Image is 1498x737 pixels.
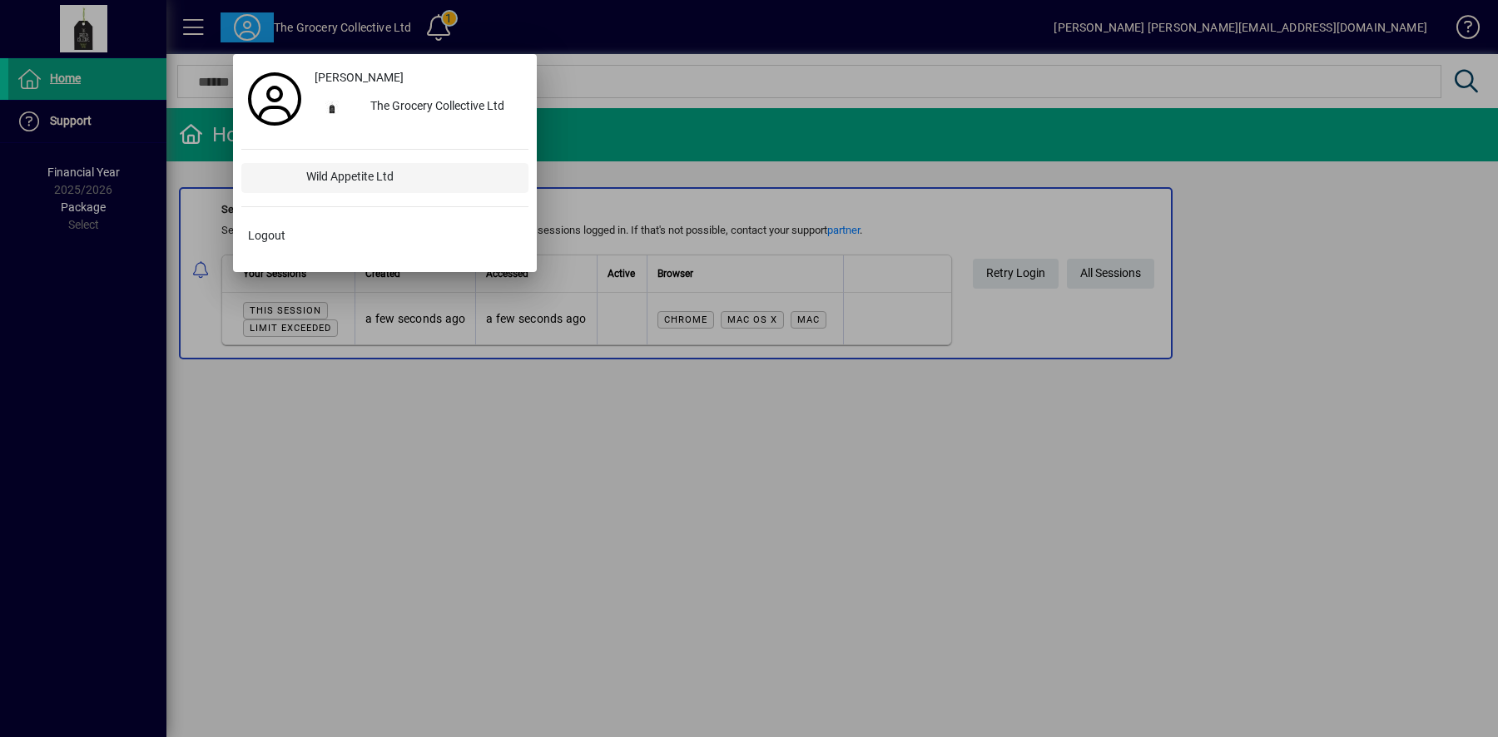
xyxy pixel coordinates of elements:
[308,62,528,92] a: [PERSON_NAME]
[241,84,308,114] a: Profile
[357,92,528,122] div: The Grocery Collective Ltd
[241,163,528,193] button: Wild Appetite Ltd
[241,220,528,250] button: Logout
[308,92,528,122] button: The Grocery Collective Ltd
[293,163,528,193] div: Wild Appetite Ltd
[315,69,404,87] span: [PERSON_NAME]
[248,227,285,245] span: Logout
